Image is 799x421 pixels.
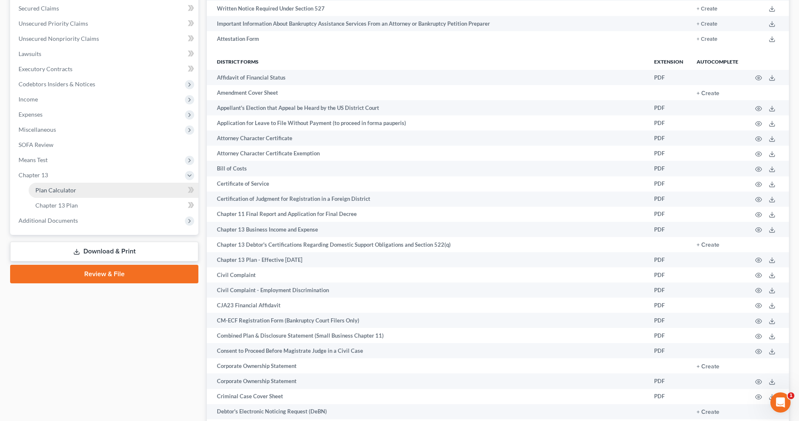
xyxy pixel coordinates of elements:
[12,61,198,77] a: Executory Contracts
[148,3,163,19] div: Close
[19,65,72,72] span: Executory Contracts
[19,126,56,133] span: Miscellaneous
[207,267,647,282] td: Civil Complaint
[207,298,647,313] td: CJA23 Financial Affidavit
[207,222,647,237] td: Chapter 13 Business Income and Expense
[24,5,37,18] img: Profile image for Katie
[207,373,647,389] td: Corporate Ownership Statement
[53,276,60,282] button: Start recording
[647,53,690,70] th: Extension
[207,161,647,176] td: Bill of Costs
[207,115,647,131] td: Application for Leave to File Without Payment (to proceed in forma pauperis)
[19,50,41,57] span: Lawsuits
[207,328,647,343] td: Combined Plan & Disclosure Statement (Small Business Chapter 11)
[647,70,690,85] td: PDF
[12,46,198,61] a: Lawsuits
[647,313,690,328] td: PDF
[10,265,198,283] a: Review & File
[647,161,690,176] td: PDF
[5,3,21,19] button: go back
[12,1,198,16] a: Secured Claims
[10,242,198,261] a: Download & Print
[12,137,198,152] a: SOFA Review
[29,198,198,213] a: Chapter 13 Plan
[19,111,43,118] span: Expenses
[770,392,791,413] iframe: Intercom live chat
[207,282,647,298] td: Civil Complaint - Employment Discrimination
[647,207,690,222] td: PDF
[647,298,690,313] td: PDF
[207,389,647,404] td: Criminal Case Cover Sheet
[132,3,148,19] button: Home
[13,72,120,87] b: 🚨ATTN: [GEOGRAPHIC_DATA] of [US_STATE]
[19,5,59,12] span: Secured Claims
[27,276,33,282] button: Gif picker
[697,364,719,370] button: + Create
[207,100,647,115] td: Appellant's Election that Appeal be Heard by the US District Court
[7,66,138,155] div: 🚨ATTN: [GEOGRAPHIC_DATA] of [US_STATE]The court has added a new Credit Counseling Field that we n...
[35,202,78,209] span: Chapter 13 Plan
[19,80,95,88] span: Codebtors Insiders & Notices
[19,96,38,103] span: Income
[207,16,647,31] td: Important Information About Bankruptcy Assistance Services From an Attorney or Bankruptcy Petitio...
[207,207,647,222] td: Chapter 11 Final Report and Application for Final Decree
[19,20,88,27] span: Unsecured Priority Claims
[12,16,198,31] a: Unsecured Priority Claims
[647,328,690,343] td: PDF
[207,192,647,207] td: Certification of Judgment for Registration in a Foreign District
[207,31,647,46] td: Attestation Form
[647,146,690,161] td: PDF
[35,187,76,194] span: Plan Calculator
[40,276,47,282] button: Upload attachment
[207,70,647,85] td: Affidavit of Financial Status
[13,92,131,149] div: The court has added a new Credit Counseling Field that we need to update upon filing. Please remo...
[207,252,647,267] td: Chapter 13 Plan - Effective [DATE]
[697,409,719,415] button: + Create
[207,313,647,328] td: CM-ECF Registration Form (Bankruptcy Court Filers Only)
[41,11,78,19] p: Active 2h ago
[647,389,690,404] td: PDF
[7,66,162,173] div: Katie says…
[13,276,20,282] button: Emoji picker
[13,156,80,161] div: [PERSON_NAME] • 3h ago
[207,176,647,192] td: Certificate of Service
[41,4,96,11] h1: [PERSON_NAME]
[647,343,690,358] td: PDF
[19,35,99,42] span: Unsecured Nonpriority Claims
[697,91,719,96] button: + Create
[788,392,794,399] span: 1
[19,171,48,179] span: Chapter 13
[647,176,690,192] td: PDF
[144,272,158,286] button: Send a message…
[29,183,198,198] a: Plan Calculator
[647,282,690,298] td: PDF
[647,115,690,131] td: PDF
[697,21,717,27] button: + Create
[207,237,647,252] td: Chapter 13 Debtor's Certifications Regarding Domestic Support Obligations and Section 522(q)
[647,373,690,389] td: PDF
[19,156,48,163] span: Means Test
[647,131,690,146] td: PDF
[19,217,78,224] span: Additional Documents
[207,1,647,16] td: Written Notice Required Under Section 527
[19,141,53,148] span: SOFA Review
[207,343,647,358] td: Consent to Proceed Before Magistrate Judge in a Civil Case
[697,6,717,12] button: + Create
[690,53,745,70] th: Autocomplete
[207,131,647,146] td: Attorney Character Certificate
[12,31,198,46] a: Unsecured Nonpriority Claims
[697,37,717,42] button: + Create
[207,85,647,100] td: Amendment Cover Sheet
[207,358,647,373] td: Corporate Ownership Statement
[647,100,690,115] td: PDF
[647,267,690,282] td: PDF
[207,53,647,70] th: District forms
[7,258,161,272] textarea: Message…
[647,222,690,237] td: PDF
[647,252,690,267] td: PDF
[207,146,647,161] td: Attorney Character Certificate Exemption
[207,404,647,419] td: Debtor's Electronic Noticing Request (DeBN)
[647,192,690,207] td: PDF
[697,242,719,248] button: + Create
